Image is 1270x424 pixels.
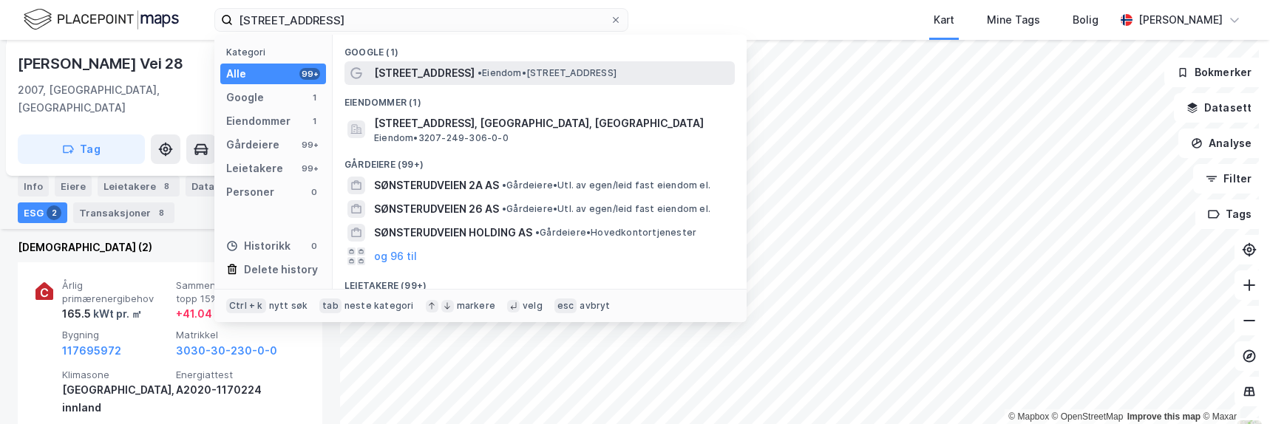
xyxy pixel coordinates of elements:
div: avbryt [580,300,610,312]
input: Søk på adresse, matrikkel, gårdeiere, leietakere eller personer [233,9,610,31]
div: 99+ [299,163,320,174]
div: [PERSON_NAME] Vei 28 [18,52,186,75]
span: • [502,179,506,191]
span: Bygning [62,329,170,341]
div: Gårdeiere [226,136,279,154]
button: Analyse [1178,129,1264,158]
div: Eiendommer [226,112,291,130]
div: 0 [308,240,320,252]
span: Eiendom • [STREET_ADDRESS] [478,67,617,79]
button: Tag [18,134,145,164]
div: Personer [226,183,274,201]
div: 2007, [GEOGRAPHIC_DATA], [GEOGRAPHIC_DATA] [18,81,238,117]
div: Leietakere [226,160,283,177]
div: [GEOGRAPHIC_DATA], innland [62,381,170,417]
iframe: Chat Widget [1196,353,1270,424]
div: Info [18,176,49,196]
div: Eiendommer (1) [333,85,747,112]
div: Ctrl + k [226,298,266,313]
button: og 96 til [374,247,417,265]
button: Datasett [1174,93,1264,123]
span: Gårdeiere • Hovedkontortjenester [535,227,696,239]
span: Matrikkel [176,329,284,341]
div: 99+ [299,68,320,80]
div: 8 [159,179,174,194]
span: Gårdeiere • Utl. av egen/leid fast eiendom el. [502,203,710,215]
div: 1 [308,92,320,103]
div: Alle [226,65,246,83]
span: SØNSTERUDVEIEN 26 AS [374,200,499,218]
span: Klimasone [62,369,170,381]
div: velg [523,300,543,312]
a: Mapbox [1008,411,1049,422]
div: + 41.04 kWt pr. ㎡ [176,305,263,323]
div: esc [554,298,577,313]
div: Datasett [186,176,241,196]
span: • [502,203,506,214]
div: Transaksjoner [73,202,174,223]
a: OpenStreetMap [1052,411,1124,422]
div: tab [319,298,342,313]
div: neste kategori [344,300,414,312]
span: [STREET_ADDRESS], [GEOGRAPHIC_DATA], [GEOGRAPHIC_DATA] [374,114,729,132]
div: Google (1) [333,35,747,61]
div: Kart [934,11,954,29]
span: • [478,67,482,78]
div: 1 [308,115,320,127]
div: Bolig [1073,11,1098,29]
span: Energiattest [176,369,284,381]
div: 0 [308,186,320,198]
span: Sammenlignet med topp 15% [176,279,284,305]
span: Gårdeiere • Utl. av egen/leid fast eiendom el. [502,179,710,191]
img: logo.f888ab2527a4732fd821a326f86c7f29.svg [24,7,179,33]
div: Mine Tags [987,11,1040,29]
button: Filter [1193,164,1264,194]
button: 3030-30-230-0-0 [176,342,277,360]
div: Delete history [244,261,318,278]
div: Google [226,89,264,106]
button: Tags [1195,199,1264,229]
div: Gårdeiere (99+) [333,147,747,174]
div: [PERSON_NAME] [1138,11,1223,29]
div: Eiere [55,176,92,196]
button: 117695972 [62,342,121,360]
div: Leietakere (99+) [333,268,747,295]
span: Årlig primærenergibehov [62,279,170,305]
span: [STREET_ADDRESS] [374,64,475,82]
div: ESG [18,202,67,223]
span: • [535,227,540,238]
div: Kontrollprogram for chat [1196,353,1270,424]
div: kWt pr. ㎡ [91,305,142,323]
div: 2 [47,205,61,220]
div: Leietakere [98,176,180,196]
span: SØNSTERUDVEIEN HOLDING AS [374,224,532,242]
button: Bokmerker [1164,58,1264,87]
div: 99+ [299,139,320,151]
div: markere [457,300,495,312]
div: A2020-1170224 [176,381,284,399]
div: 8 [154,205,169,220]
div: nytt søk [269,300,308,312]
div: 165.5 [62,305,142,323]
div: [DEMOGRAPHIC_DATA] (2) [18,239,322,256]
a: Improve this map [1127,411,1201,422]
span: SØNSTERUDVEIEN 2A AS [374,177,499,194]
div: Kategori [226,47,326,58]
span: Eiendom • 3207-249-306-0-0 [374,132,509,144]
div: Historikk [226,237,291,255]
